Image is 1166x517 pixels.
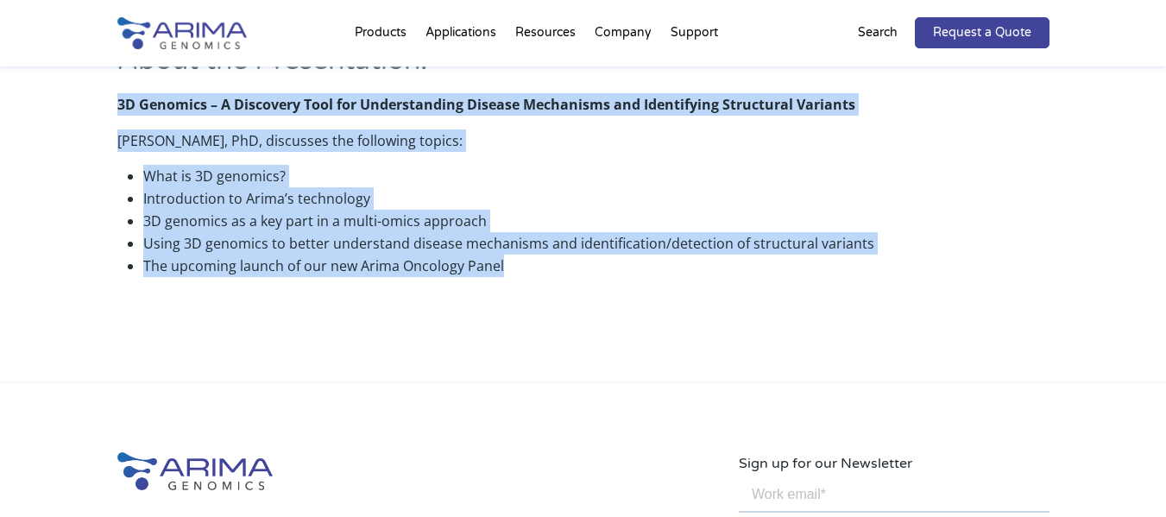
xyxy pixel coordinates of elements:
img: Arima-Genomics-logo [117,452,273,490]
li: What is 3D genomics? [143,165,1049,187]
p: [PERSON_NAME], PhD, discusses the following topics: [117,129,1049,152]
strong: 3D Genomics – A Discovery Tool for Understanding Disease Mechanisms and Identifying Structural Va... [117,95,855,114]
p: Sign up for our Newsletter [739,452,1049,475]
h2: About the Presentation: [117,41,1049,93]
li: Introduction to Arima’s technology [143,187,1049,210]
li: Using 3D genomics to better understand disease mechanisms and identification/detection of structu... [143,232,1049,255]
a: Request a Quote [915,17,1049,48]
li: The upcoming launch of our new Arima Oncology Panel [143,255,1049,277]
img: Arima-Genomics-logo [117,17,247,49]
p: Search [858,22,898,44]
li: 3D genomics as a key part in a multi-omics approach [143,210,1049,232]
